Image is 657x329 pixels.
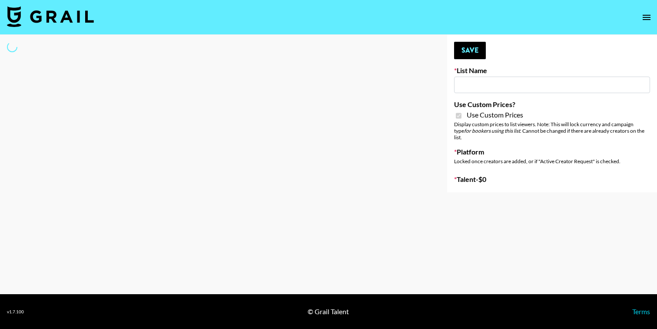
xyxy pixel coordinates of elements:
img: Grail Talent [7,6,94,27]
button: open drawer [638,9,655,26]
button: Save [454,42,486,59]
div: © Grail Talent [308,307,349,316]
div: Display custom prices to list viewers. Note: This will lock currency and campaign type . Cannot b... [454,121,650,141]
label: List Name [454,66,650,75]
div: Locked once creators are added, or if "Active Creator Request" is checked. [454,158,650,164]
span: Use Custom Prices [467,111,523,119]
label: Talent - $ 0 [454,175,650,184]
a: Terms [632,307,650,316]
em: for bookers using this list [464,128,520,134]
label: Platform [454,148,650,156]
label: Use Custom Prices? [454,100,650,109]
div: v 1.7.100 [7,309,24,315]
